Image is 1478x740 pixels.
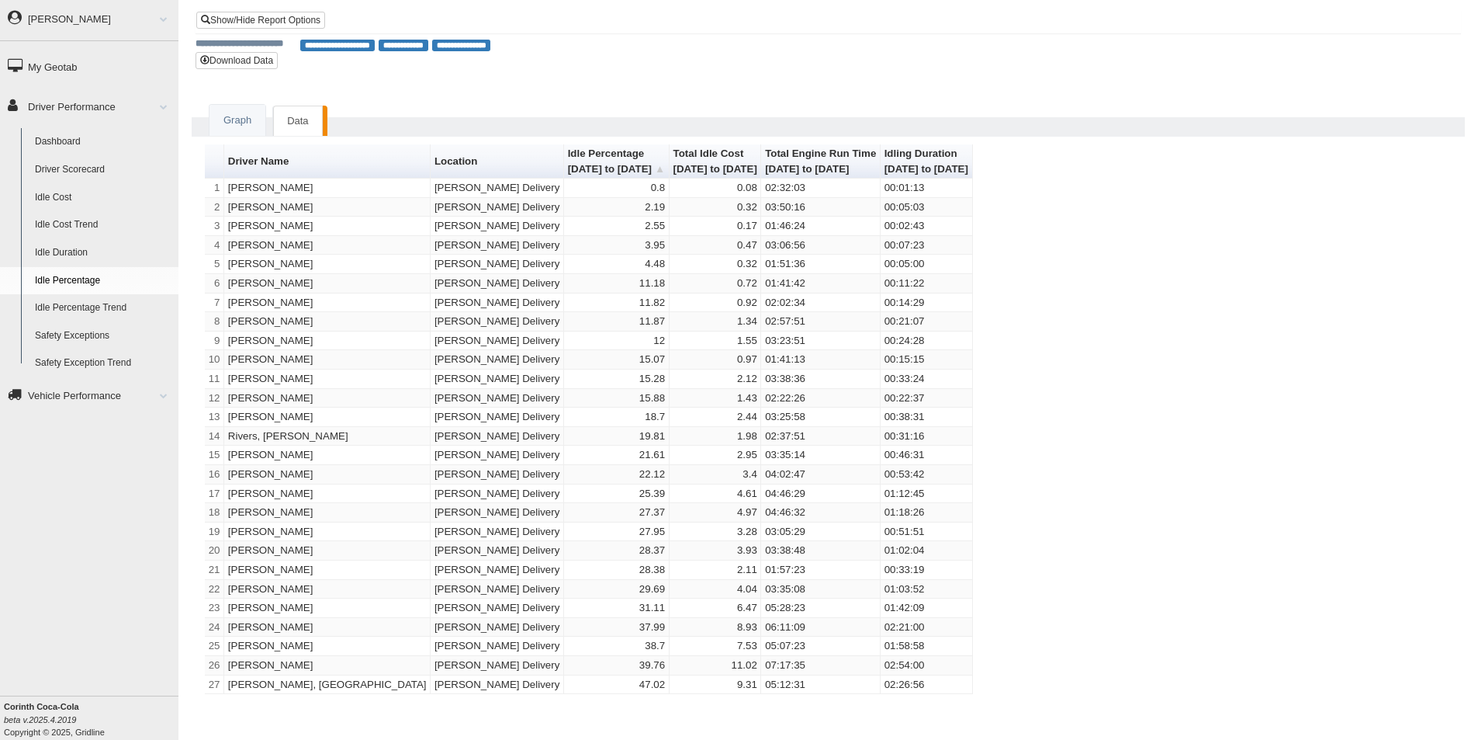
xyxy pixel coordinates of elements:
[881,503,973,523] td: 01:18:26
[761,485,880,504] td: 04:46:29
[564,618,670,638] td: 37.99
[205,446,224,465] td: 15
[670,523,762,542] td: 3.28
[881,580,973,599] td: 01:03:52
[431,198,564,217] td: [PERSON_NAME] Delivery
[224,637,431,656] td: [PERSON_NAME]
[196,12,325,29] a: Show/Hide Report Options
[28,239,178,267] a: Idle Duration
[761,332,880,351] td: 03:23:51
[431,446,564,465] td: [PERSON_NAME] Delivery
[205,179,224,198] td: 1
[224,485,431,504] td: [PERSON_NAME]
[761,350,880,370] td: 01:41:13
[28,211,178,239] a: Idle Cost Trend
[761,198,880,217] td: 03:50:16
[431,179,564,198] td: [PERSON_NAME] Delivery
[205,503,224,523] td: 18
[205,389,224,408] td: 12
[761,561,880,580] td: 01:57:23
[205,637,224,656] td: 25
[881,332,973,351] td: 00:24:28
[881,370,973,389] td: 00:33:24
[431,618,564,638] td: [PERSON_NAME] Delivery
[564,255,670,274] td: 4.48
[431,465,564,485] td: [PERSON_NAME] Delivery
[564,656,670,676] td: 39.76
[224,523,431,542] td: [PERSON_NAME]
[564,198,670,217] td: 2.19
[881,618,973,638] td: 02:21:00
[761,427,880,446] td: 02:37:51
[564,179,670,198] td: 0.8
[205,599,224,618] td: 23
[205,580,224,599] td: 22
[761,312,880,332] td: 02:57:51
[670,144,762,179] th: Sort column
[761,217,880,236] td: 01:46:24
[205,370,224,389] td: 11
[670,389,762,408] td: 1.43
[224,236,431,255] td: [PERSON_NAME]
[881,656,973,676] td: 02:54:00
[431,350,564,370] td: [PERSON_NAME] Delivery
[761,676,880,695] td: 05:12:31
[431,599,564,618] td: [PERSON_NAME] Delivery
[881,676,973,695] td: 02:26:56
[205,541,224,561] td: 20
[881,312,973,332] td: 00:21:07
[564,580,670,599] td: 29.69
[224,274,431,294] td: [PERSON_NAME]
[224,198,431,217] td: [PERSON_NAME]
[431,332,564,351] td: [PERSON_NAME] Delivery
[564,389,670,408] td: 15.88
[205,465,224,485] td: 16
[431,236,564,255] td: [PERSON_NAME] Delivery
[205,312,224,332] td: 8
[881,217,973,236] td: 00:02:43
[670,370,762,389] td: 2.12
[564,541,670,561] td: 28.37
[761,599,880,618] td: 05:28:23
[224,179,431,198] td: [PERSON_NAME]
[564,312,670,332] td: 11.87
[205,350,224,370] td: 10
[670,274,762,294] td: 0.72
[670,236,762,255] td: 0.47
[564,408,670,427] td: 18.7
[761,541,880,561] td: 03:38:48
[670,485,762,504] td: 4.61
[431,370,564,389] td: [PERSON_NAME] Delivery
[564,485,670,504] td: 25.39
[761,294,880,313] td: 02:02:34
[670,312,762,332] td: 1.34
[670,656,762,676] td: 11.02
[224,427,431,446] td: Rivers, [PERSON_NAME]
[670,179,762,198] td: 0.08
[761,637,880,656] td: 05:07:23
[881,408,973,427] td: 00:38:31
[761,144,880,179] th: Sort column
[196,52,278,69] button: Download Data
[761,236,880,255] td: 03:06:56
[670,408,762,427] td: 2.44
[564,427,670,446] td: 19.81
[670,541,762,561] td: 3.93
[224,144,431,179] th: Sort column
[431,294,564,313] td: [PERSON_NAME] Delivery
[761,179,880,198] td: 02:32:03
[205,561,224,580] td: 21
[224,580,431,599] td: [PERSON_NAME]
[431,561,564,580] td: [PERSON_NAME] Delivery
[670,255,762,274] td: 0.32
[431,312,564,332] td: [PERSON_NAME] Delivery
[564,446,670,465] td: 21.61
[564,676,670,695] td: 47.02
[205,255,224,274] td: 5
[431,217,564,236] td: [PERSON_NAME] Delivery
[205,676,224,695] td: 27
[564,217,670,236] td: 2.55
[564,561,670,580] td: 28.38
[670,350,762,370] td: 0.97
[431,656,564,676] td: [PERSON_NAME] Delivery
